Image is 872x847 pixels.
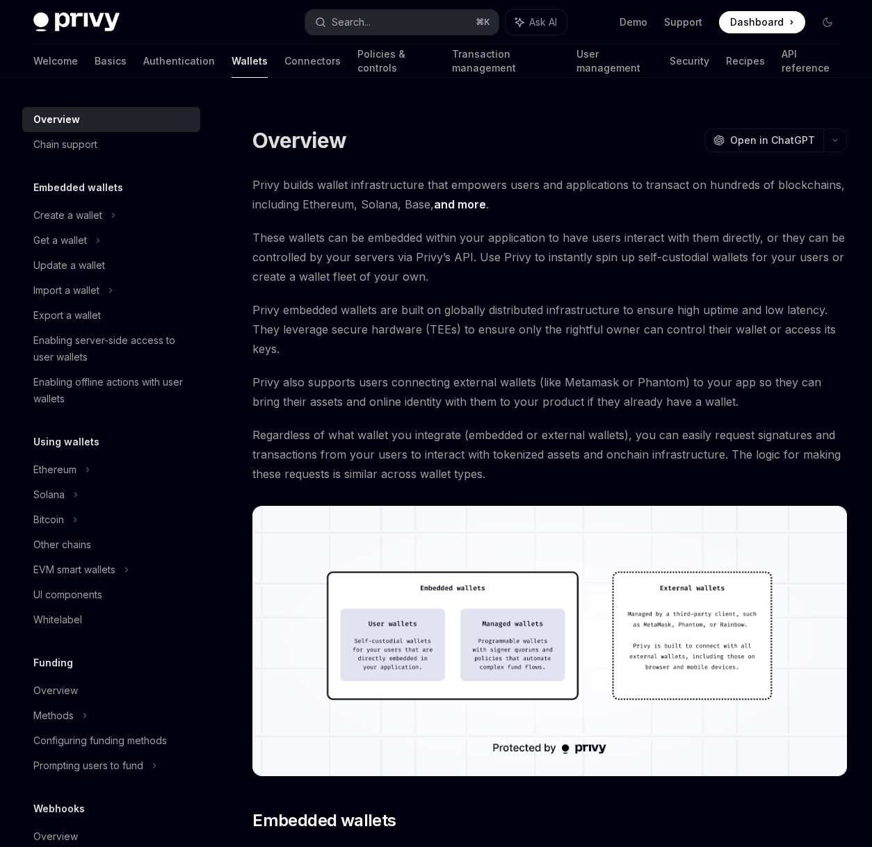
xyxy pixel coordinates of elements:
h5: Funding [33,655,73,671]
a: Recipes [726,44,765,78]
div: Enabling server-side access to user wallets [33,332,192,365]
div: Update a wallet [33,257,105,274]
a: UI components [22,582,200,607]
a: and more [434,197,486,212]
a: Overview [22,678,200,703]
h5: Using wallets [33,434,99,450]
div: Solana [33,486,65,503]
img: images/walletoverview.png [252,506,847,776]
span: Open in ChatGPT [730,133,815,147]
div: Whitelabel [33,611,82,628]
a: Policies & controls [357,44,435,78]
div: Chain support [33,136,97,153]
div: Bitcoin [33,511,64,528]
div: Configuring funding methods [33,732,167,749]
div: UI components [33,586,102,603]
h5: Embedded wallets [33,179,123,196]
h1: Overview [252,128,346,153]
a: Enabling offline actions with user wallets [22,370,200,411]
span: Privy also supports users connecting external wallets (like Metamask or Phantom) to your app so t... [252,372,847,411]
a: Chain support [22,132,200,157]
span: Regardless of what wallet you integrate (embedded or external wallets), you can easily request si... [252,425,847,484]
a: User management [576,44,653,78]
span: Ask AI [529,15,557,29]
div: Overview [33,828,78,845]
a: Whitelabel [22,607,200,632]
span: Privy builds wallet infrastructure that empowers users and applications to transact on hundreds o... [252,175,847,214]
div: Enabling offline actions with user wallets [33,374,192,407]
a: Other chains [22,532,200,557]
div: Export a wallet [33,307,101,324]
div: Overview [33,111,80,128]
a: Authentication [143,44,215,78]
span: Dashboard [730,15,784,29]
a: Overview [22,107,200,132]
a: API reference [782,44,839,78]
a: Export a wallet [22,303,200,328]
span: ⌘ K [476,17,490,28]
span: These wallets can be embedded within your application to have users interact with them directly, ... [252,228,847,286]
div: Overview [33,682,78,699]
button: Search...⌘K [305,10,498,35]
span: Embedded wallets [252,809,396,832]
div: Methods [33,707,74,724]
div: EVM smart wallets [33,561,115,578]
img: dark logo [33,13,120,32]
a: Configuring funding methods [22,728,200,753]
button: Open in ChatGPT [704,129,823,152]
a: Welcome [33,44,78,78]
a: Dashboard [719,11,805,33]
div: Prompting users to fund [33,757,143,774]
button: Ask AI [506,10,567,35]
div: Ethereum [33,461,76,478]
a: Enabling server-side access to user wallets [22,328,200,370]
div: Other chains [33,536,91,553]
a: Support [664,15,702,29]
button: Toggle dark mode [816,11,839,33]
div: Search... [332,14,371,31]
div: Get a wallet [33,232,87,249]
a: Demo [620,15,647,29]
a: Transaction management [452,44,560,78]
a: Wallets [232,44,268,78]
a: Update a wallet [22,253,200,278]
a: Connectors [284,44,341,78]
h5: Webhooks [33,800,85,817]
a: Security [670,44,709,78]
div: Import a wallet [33,282,99,299]
a: Basics [95,44,127,78]
span: Privy embedded wallets are built on globally distributed infrastructure to ensure high uptime and... [252,300,847,359]
div: Create a wallet [33,207,102,224]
